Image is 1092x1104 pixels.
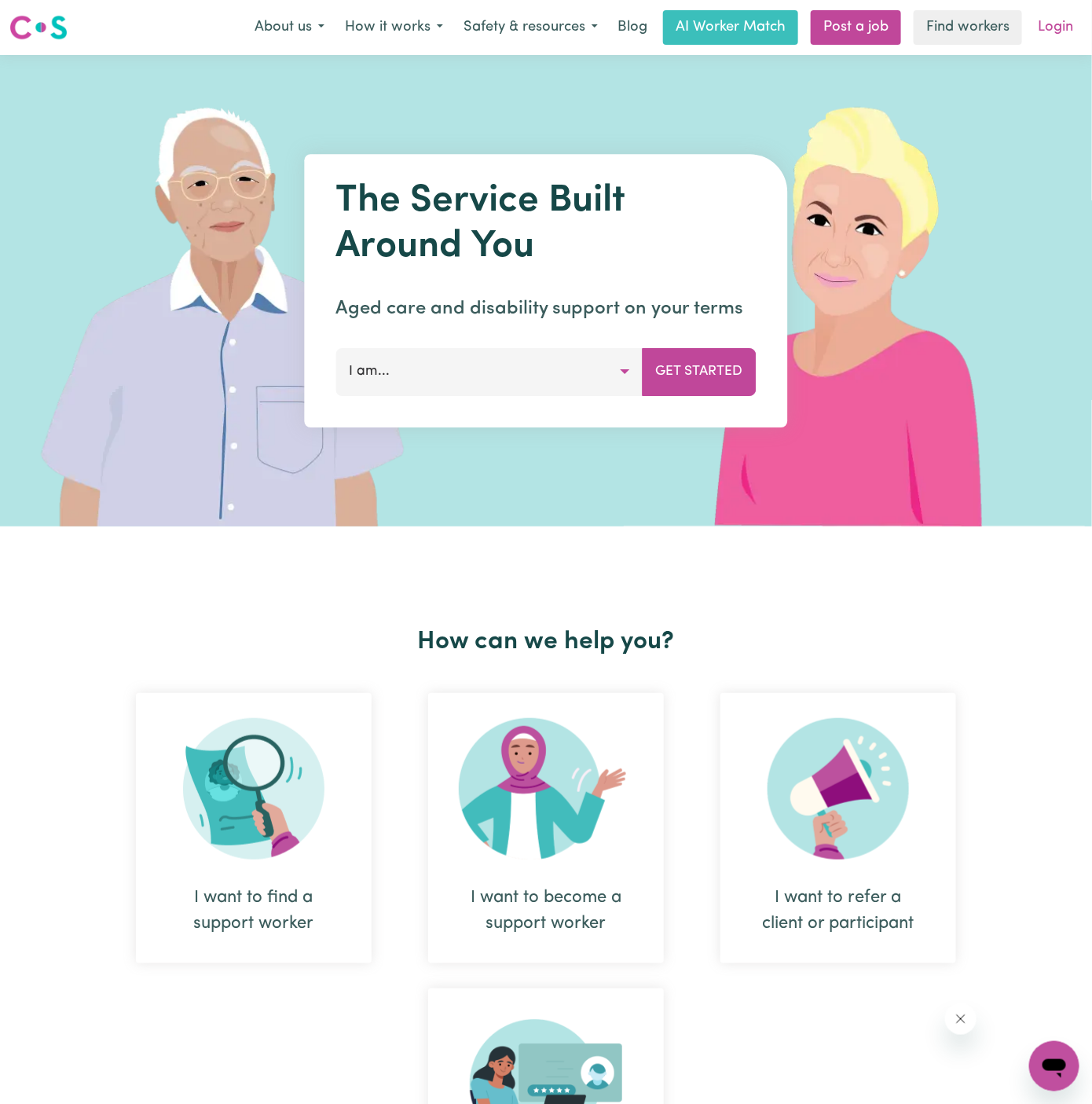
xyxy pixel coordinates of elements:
[9,13,68,42] img: Careseekers logo
[336,348,643,395] button: I am...
[608,10,657,45] a: Blog
[428,693,664,963] div: I want to become a support worker
[945,1003,977,1035] iframe: Close message
[336,179,757,270] h1: The Service Built Around You
[1028,10,1083,45] a: Login
[9,11,95,24] span: Need any help?
[136,693,372,963] div: I want to find a support worker
[768,718,909,860] img: Refer
[459,718,633,860] img: Become Worker
[453,11,608,44] button: Safety & resources
[108,627,984,657] h2: How can we help you?
[758,885,918,937] div: I want to refer a client or participant
[811,10,901,45] a: Post a job
[9,9,68,46] a: Careseekers logo
[663,10,798,45] a: AI Worker Match
[914,10,1022,45] a: Find workers
[466,885,626,937] div: I want to become a support worker
[183,718,324,860] img: Search
[174,885,334,937] div: I want to find a support worker
[643,348,757,395] button: Get Started
[336,295,757,323] p: Aged care and disability support on your terms
[335,11,453,44] button: How it works
[720,693,956,963] div: I want to refer a client or participant
[1029,1041,1079,1091] iframe: Button to launch messaging window
[244,11,335,44] button: About us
